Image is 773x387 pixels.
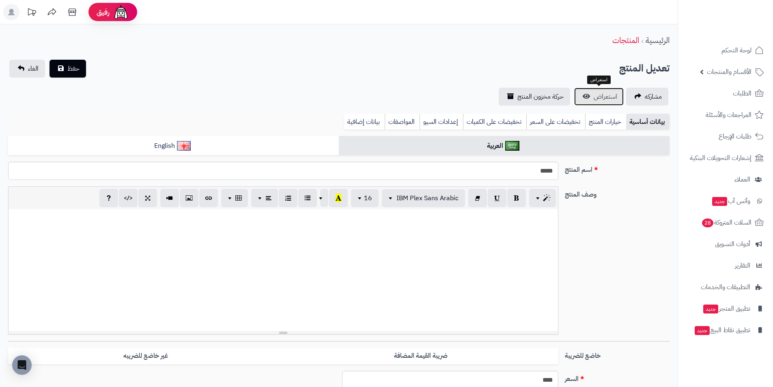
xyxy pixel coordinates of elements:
[50,60,86,78] button: حفظ
[702,303,750,314] span: تطبيق المتجر
[562,371,673,384] label: السعر
[712,197,727,206] span: جديد
[683,213,768,232] a: السلات المتروكة28
[683,191,768,211] a: وآتس آبجديد
[619,60,670,77] h2: تعديل المنتج
[499,88,570,106] a: حركة مخزون المنتج
[612,34,639,46] a: المنتجات
[97,7,110,17] span: رفيق
[8,348,283,364] label: غير خاضع للضريبه
[8,136,339,156] a: English
[385,114,420,130] a: المواصفات
[683,148,768,168] a: إشعارات التحويلات البنكية
[683,299,768,318] a: تطبيق المتجرجديد
[683,170,768,189] a: العملاء
[594,92,617,102] span: استعراض
[646,34,670,46] a: الرئيسية
[733,88,751,99] span: الطلبات
[339,136,670,156] a: العربية
[694,324,750,336] span: تطبيق نقاط البيع
[683,320,768,340] a: تطبيق نقاط البيعجديد
[683,84,768,103] a: الطلبات
[715,238,750,250] span: أدوات التسويق
[364,193,372,203] span: 16
[28,64,39,74] span: الغاء
[585,114,626,130] a: خيارات المنتج
[396,193,459,203] span: IBM Plex Sans Arabic
[702,218,713,227] span: 28
[626,88,668,106] a: مشاركه
[683,256,768,275] a: التقارير
[703,305,718,313] span: جديد
[735,260,750,271] span: التقارير
[12,355,32,375] div: Open Intercom Messenger
[683,234,768,254] a: أدوات التسويق
[645,92,662,102] span: مشاركه
[683,127,768,146] a: طلبات الإرجاع
[351,189,379,207] button: 16
[382,189,465,207] button: IBM Plex Sans Arabic
[562,162,673,175] label: اسم المنتج
[463,114,526,130] a: تخفيضات على الكميات
[683,41,768,60] a: لوحة التحكم
[67,64,80,74] span: حفظ
[420,114,463,130] a: إعدادات السيو
[574,88,624,106] a: استعراض
[344,114,385,130] a: بيانات إضافية
[701,217,751,228] span: السلات المتروكة
[701,281,750,293] span: التطبيقات والخدمات
[707,66,751,78] span: الأقسام والمنتجات
[505,141,519,151] img: العربية
[562,348,673,361] label: خاضع للضريبة
[177,141,191,151] img: English
[113,4,129,20] img: ai-face.png
[690,152,751,164] span: إشعارات التحويلات البنكية
[526,114,585,130] a: تخفيضات على السعر
[734,174,750,185] span: العملاء
[9,60,45,78] a: الغاء
[22,4,42,22] a: تحديثات المنصة
[562,186,673,199] label: وصف المنتج
[517,92,564,102] span: حركة مخزون المنتج
[721,45,751,56] span: لوحة التحكم
[587,76,611,84] div: استعراض
[719,131,751,142] span: طلبات الإرجاع
[683,277,768,297] a: التطبيقات والخدمات
[283,348,558,364] label: ضريبة القيمة المضافة
[706,109,751,121] span: المراجعات والأسئلة
[626,114,670,130] a: بيانات أساسية
[683,105,768,125] a: المراجعات والأسئلة
[711,195,750,207] span: وآتس آب
[695,326,710,335] span: جديد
